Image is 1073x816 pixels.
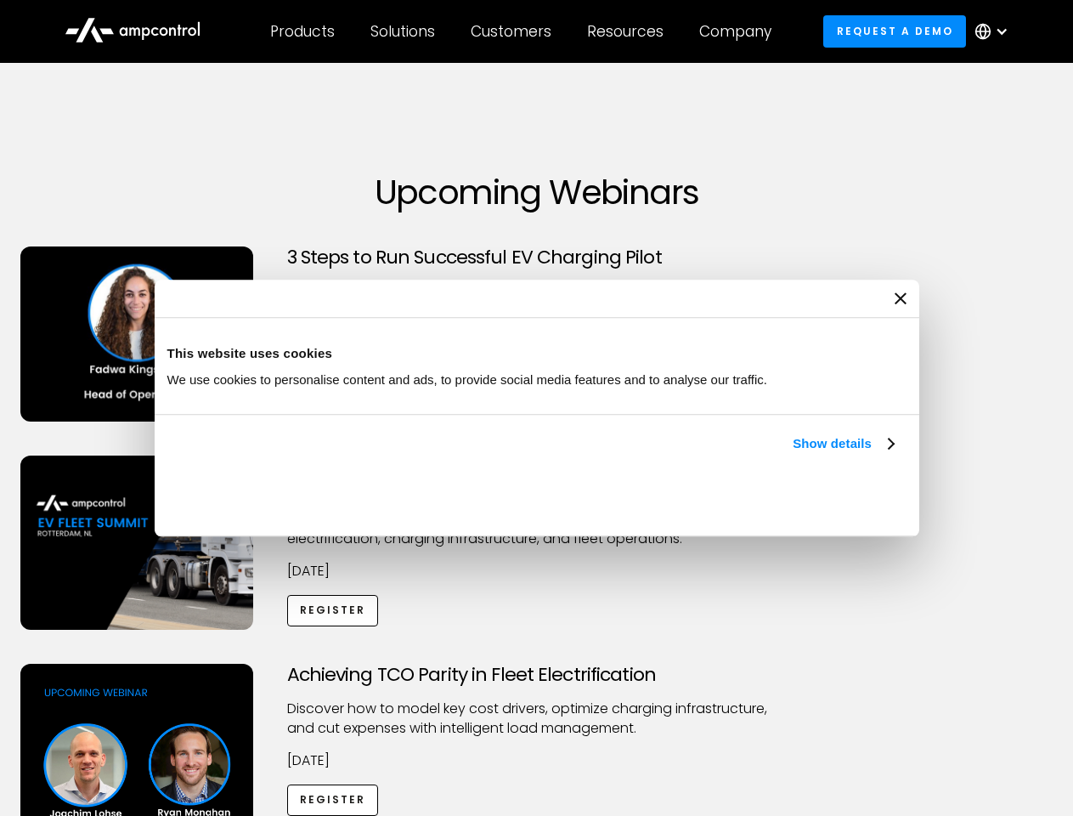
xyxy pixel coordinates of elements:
[370,22,435,41] div: Solutions
[471,22,551,41] div: Customers
[587,22,664,41] div: Resources
[699,22,771,41] div: Company
[287,664,787,686] h3: Achieving TCO Parity in Fleet Electrification
[287,751,787,770] p: [DATE]
[167,343,906,364] div: This website uses cookies
[270,22,335,41] div: Products
[793,433,893,454] a: Show details
[823,15,966,47] a: Request a demo
[20,172,1053,212] h1: Upcoming Webinars
[287,700,787,738] p: Discover how to model key cost drivers, optimize charging infrastructure, and cut expenses with i...
[287,785,379,816] a: Register
[287,562,787,581] p: [DATE]
[656,473,900,523] button: Okay
[287,595,379,626] a: Register
[287,246,787,269] h3: 3 Steps to Run Successful EV Charging Pilot
[167,372,768,387] span: We use cookies to personalise content and ads, to provide social media features and to analyse ou...
[895,292,906,304] button: Close banner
